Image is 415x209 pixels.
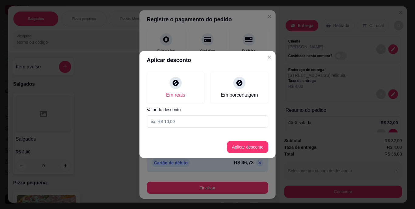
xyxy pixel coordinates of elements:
header: Aplicar desconto [139,51,276,69]
div: Em reais [166,91,185,99]
button: Close [265,52,274,62]
label: Valor do desconto [147,108,268,112]
button: Aplicar desconto [227,141,268,153]
input: Valor do desconto [147,115,268,128]
div: Em porcentagem [221,91,258,99]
